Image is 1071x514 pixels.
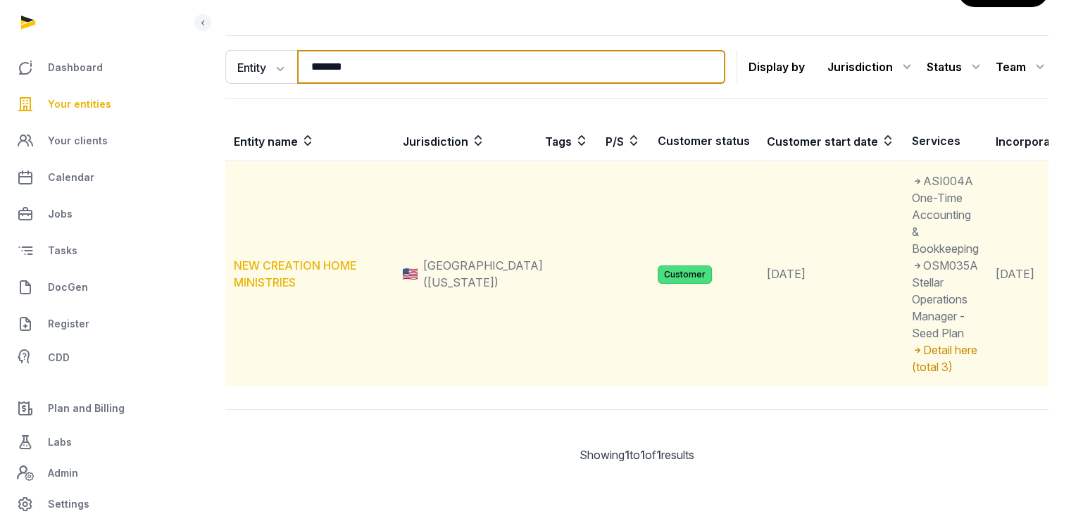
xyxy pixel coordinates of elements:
a: Tasks [11,234,191,268]
span: Tasks [48,242,77,259]
span: Your entities [48,96,111,113]
span: OSM035A Stellar Operations Manager - Seed Plan [912,258,978,340]
span: ASI004A One-Time Accounting & Bookkeeping [912,174,979,256]
span: Plan and Billing [48,400,125,417]
th: Services [903,121,987,161]
th: Customer start date [758,121,903,161]
span: Register [48,315,89,332]
a: CDD [11,344,191,372]
span: 1 [656,448,661,462]
span: Admin [48,465,78,482]
a: Plan and Billing [11,391,191,425]
th: Customer status [649,121,758,161]
a: Admin [11,459,191,487]
span: [GEOGRAPHIC_DATA] ([US_STATE]) [423,257,543,291]
span: CDD [48,349,70,366]
span: Settings [48,496,89,513]
span: Jobs [48,206,73,222]
span: Your clients [48,132,108,149]
th: Jurisdiction [394,121,537,161]
div: Showing to of results [225,446,1048,463]
div: Status [927,56,984,78]
a: Register [11,307,191,341]
td: [DATE] [758,161,903,387]
span: 1 [640,448,645,462]
th: Tags [537,121,597,161]
div: Team [996,56,1048,78]
span: Calendar [48,169,94,186]
a: Your clients [11,124,191,158]
a: Calendar [11,161,191,194]
a: Jobs [11,197,191,231]
span: DocGen [48,279,88,296]
th: P/S [597,121,649,161]
div: Jurisdiction [827,56,915,78]
a: DocGen [11,270,191,304]
a: Your entities [11,87,191,121]
span: Customer [658,265,712,284]
th: Entity name [225,121,394,161]
span: Labs [48,434,72,451]
span: Dashboard [48,59,103,76]
div: Detail here (total 3) [912,341,979,375]
a: Labs [11,425,191,459]
a: Dashboard [11,51,191,84]
a: NEW CREATION HOME MINISTRIES [234,258,356,289]
button: Entity [225,50,297,84]
span: 1 [625,448,630,462]
p: Display by [749,56,805,78]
